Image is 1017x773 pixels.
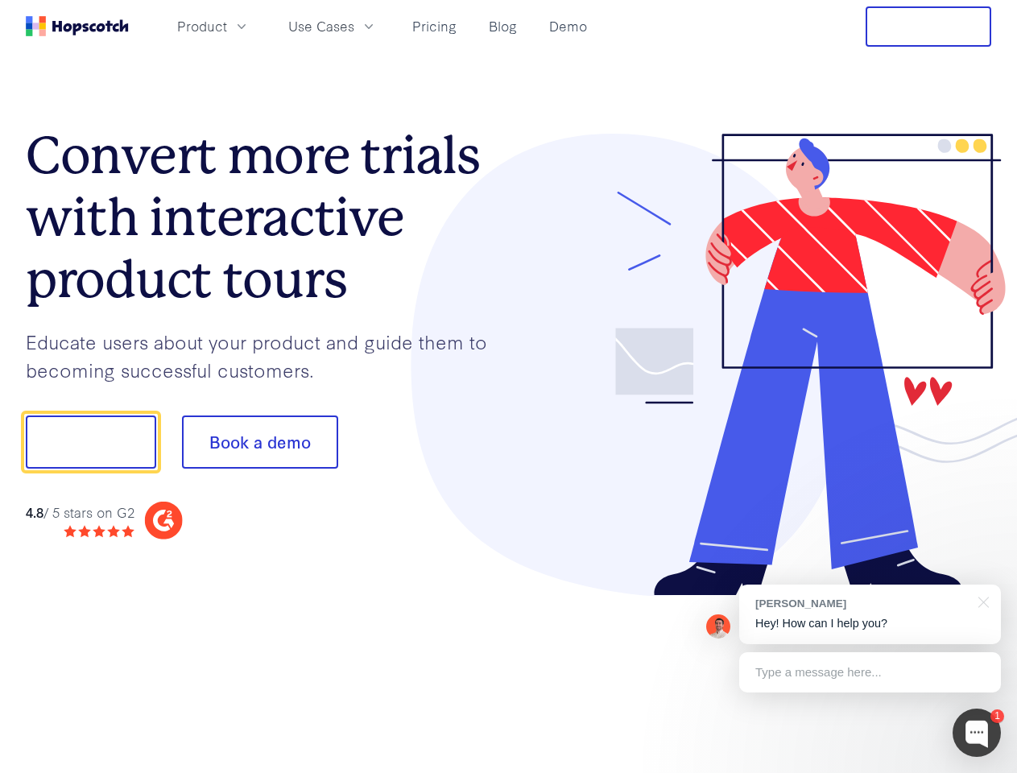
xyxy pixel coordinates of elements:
div: [PERSON_NAME] [755,596,969,611]
img: Mark Spera [706,614,730,639]
h1: Convert more trials with interactive product tours [26,125,509,310]
button: Free Trial [866,6,991,47]
p: Hey! How can I help you? [755,615,985,632]
a: Blog [482,13,523,39]
a: Pricing [406,13,463,39]
div: 1 [990,709,1004,723]
p: Educate users about your product and guide them to becoming successful customers. [26,328,509,383]
span: Product [177,16,227,36]
strong: 4.8 [26,502,43,521]
span: Use Cases [288,16,354,36]
button: Book a demo [182,415,338,469]
div: Type a message here... [739,652,1001,692]
a: Home [26,16,129,36]
button: Show me! [26,415,156,469]
div: / 5 stars on G2 [26,502,134,523]
button: Product [167,13,259,39]
button: Use Cases [279,13,387,39]
a: Demo [543,13,593,39]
